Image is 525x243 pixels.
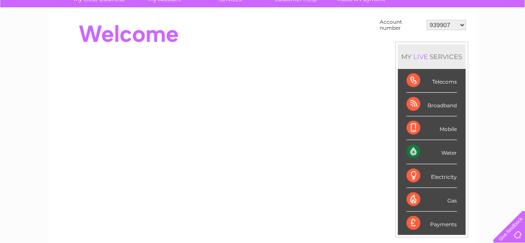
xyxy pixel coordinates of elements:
div: LIVE [412,53,430,61]
a: Water [373,37,390,43]
td: Account number [377,17,424,33]
div: Mobile [406,116,457,140]
a: Contact [468,37,489,43]
div: Telecoms [406,69,457,93]
img: logo.png [19,22,63,49]
div: Clear Business is a trading name of Verastar Limited (registered in [GEOGRAPHIC_DATA] No. 3667643... [59,5,467,42]
a: Telecoms [419,37,445,43]
div: Electricity [406,164,457,188]
div: MY SERVICES [398,44,465,69]
a: Log out [497,37,517,43]
div: Broadband [406,93,457,116]
div: Gas [406,188,457,212]
div: Payments [406,212,457,235]
a: 0333 014 3131 [362,4,422,15]
a: Energy [395,37,414,43]
a: Blog [450,37,462,43]
div: Water [406,140,457,164]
